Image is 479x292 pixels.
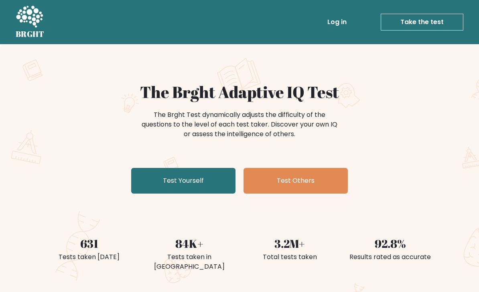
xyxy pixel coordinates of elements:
a: Log in [324,14,350,30]
a: Test Yourself [131,168,235,194]
div: 631 [44,235,134,252]
a: BRGHT [16,3,45,41]
div: Tests taken in [GEOGRAPHIC_DATA] [144,252,235,272]
div: 3.2M+ [244,235,335,252]
div: The Brght Test dynamically adjusts the difficulty of the questions to the level of each test take... [139,110,340,139]
h5: BRGHT [16,29,45,39]
div: 92.8% [345,235,435,252]
div: Results rated as accurate [345,252,435,262]
div: Tests taken [DATE] [44,252,134,262]
a: Test Others [244,168,348,194]
div: Total tests taken [244,252,335,262]
div: 84K+ [144,235,235,252]
a: Take the test [381,14,463,31]
h1: The Brght Adaptive IQ Test [44,83,435,102]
